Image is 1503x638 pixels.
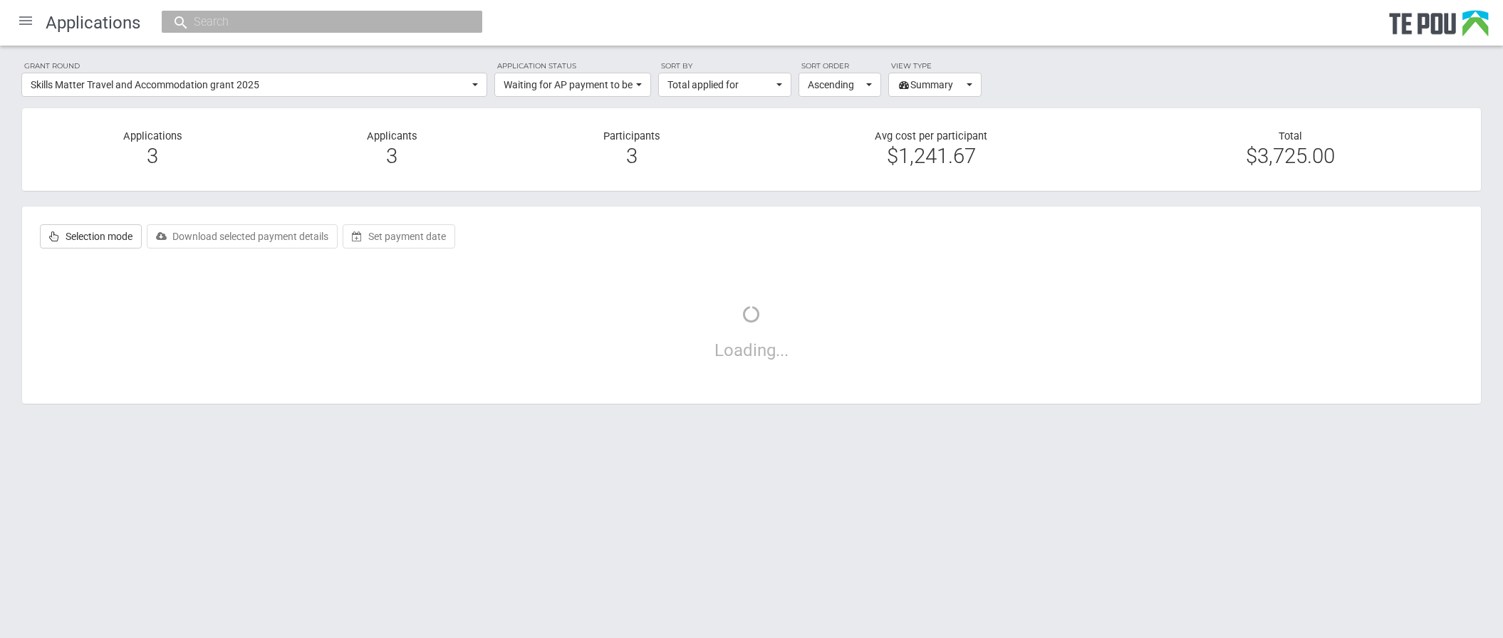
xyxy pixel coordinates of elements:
button: Download selected payment details [147,224,338,249]
div: Applicants [272,130,511,170]
span: Skills Matter Travel and Accommodation grant 2025 [31,78,469,92]
input: Search [189,14,440,29]
button: Ascending [799,73,881,97]
button: Total applied for [658,73,791,97]
div: Loading... [33,270,1470,392]
label: View type [888,60,982,73]
div: Applications [33,130,272,170]
span: Summary [898,78,963,92]
div: $3,725.00 [1121,150,1460,162]
div: 3 [283,150,501,162]
div: $1,241.67 [762,150,1101,162]
div: Total [1111,130,1470,163]
button: Waiting for AP payment to be scheduled [494,73,651,97]
div: Participants [512,130,751,170]
span: Total applied for [667,78,773,92]
label: Sort order [799,60,881,73]
label: Sort by [658,60,791,73]
button: Summary [888,73,982,97]
button: Skills Matter Travel and Accommodation grant 2025 [21,73,487,97]
div: 3 [43,150,261,162]
div: Avg cost per participant [751,130,1111,170]
button: Set payment date [343,224,455,249]
span: Waiting for AP payment to be scheduled [504,78,633,92]
label: Selection mode [40,224,142,249]
span: Ascending [808,78,863,92]
label: Application status [494,60,651,73]
div: 3 [523,150,741,162]
label: Grant round [21,60,487,73]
